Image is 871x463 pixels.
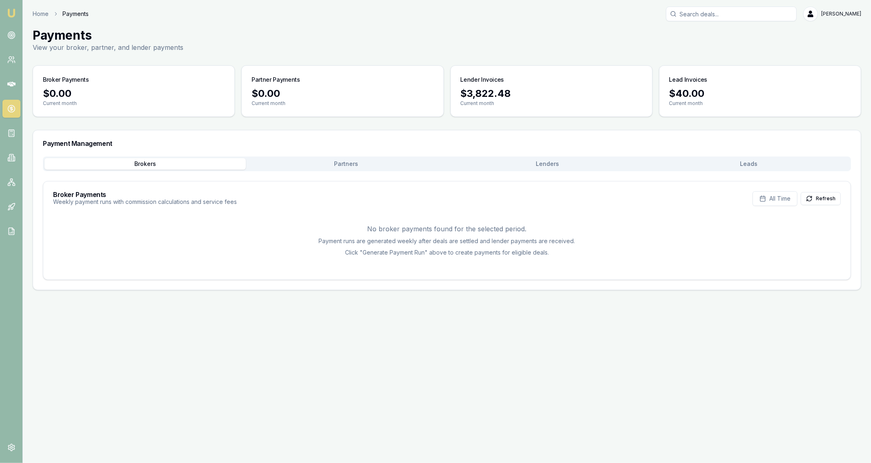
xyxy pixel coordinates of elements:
p: Current month [461,100,642,107]
div: $3,822.48 [461,87,642,100]
button: Partners [246,158,447,170]
nav: breadcrumb [33,10,89,18]
h1: Payments [33,28,183,42]
h3: Lead Invoices [669,76,707,84]
span: [PERSON_NAME] [821,11,861,17]
p: Current month [669,100,851,107]
img: emu-icon-u.png [7,8,16,18]
p: Current month [43,100,225,107]
div: $40.00 [669,87,851,100]
p: Weekly payment runs with commission calculations and service fees [53,198,237,206]
h3: Broker Payments [43,76,89,84]
span: All Time [769,195,791,203]
p: Payment runs are generated weekly after deals are settled and lender payments are received. [53,237,841,245]
h3: Lender Invoices [461,76,504,84]
div: $0.00 [43,87,225,100]
button: Brokers [45,158,246,170]
h3: Partner Payments [252,76,300,84]
h3: Broker Payments [53,191,237,198]
p: Current month [252,100,433,107]
p: No broker payments found for the selected period. [53,224,841,234]
button: Lenders [447,158,648,170]
h3: Payment Management [43,140,851,147]
input: Search deals [666,7,797,21]
button: Leads [648,158,849,170]
p: Click "Generate Payment Run" above to create payments for eligible deals. [53,248,841,257]
p: View your broker, partner, and lender payments [33,42,183,52]
div: $0.00 [252,87,433,100]
button: All Time [753,191,797,206]
button: Refresh [801,192,841,205]
a: Home [33,10,49,18]
span: Payments [62,10,89,18]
